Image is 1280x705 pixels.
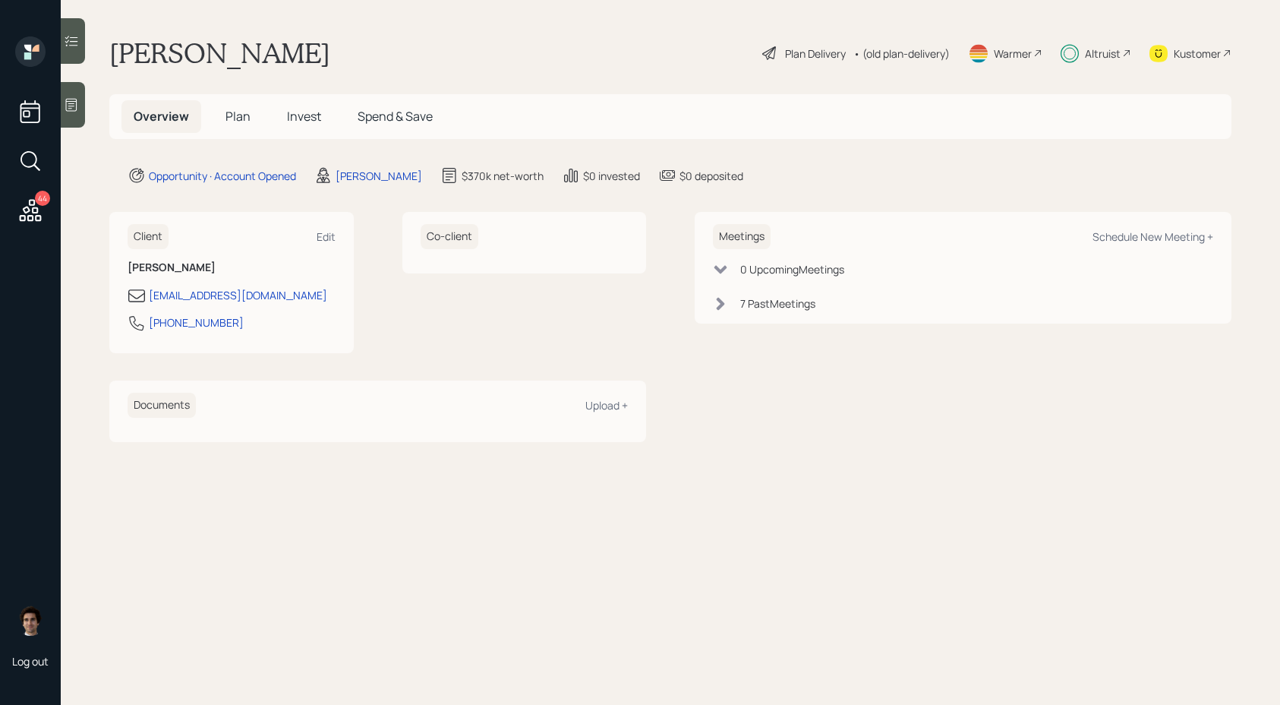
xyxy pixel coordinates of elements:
[149,168,296,184] div: Opportunity · Account Opened
[128,261,336,274] h6: [PERSON_NAME]
[317,229,336,244] div: Edit
[853,46,950,62] div: • (old plan-delivery)
[740,296,815,311] div: 7 Past Meeting s
[713,224,771,249] h6: Meetings
[109,36,330,70] h1: [PERSON_NAME]
[785,46,846,62] div: Plan Delivery
[287,108,321,125] span: Invest
[128,224,169,249] h6: Client
[679,168,743,184] div: $0 deposited
[583,168,640,184] div: $0 invested
[15,605,46,636] img: harrison-schaefer-headshot-2.png
[149,287,327,303] div: [EMAIL_ADDRESS][DOMAIN_NAME]
[462,168,544,184] div: $370k net-worth
[12,654,49,669] div: Log out
[585,398,628,413] div: Upload +
[740,261,844,277] div: 0 Upcoming Meeting s
[336,168,422,184] div: [PERSON_NAME]
[225,108,251,125] span: Plan
[1085,46,1121,62] div: Altruist
[134,108,189,125] span: Overview
[149,315,244,330] div: [PHONE_NUMBER]
[994,46,1032,62] div: Warmer
[35,191,50,206] div: 44
[421,224,478,249] h6: Co-client
[128,393,196,418] h6: Documents
[1092,229,1213,244] div: Schedule New Meeting +
[358,108,433,125] span: Spend & Save
[1174,46,1221,62] div: Kustomer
